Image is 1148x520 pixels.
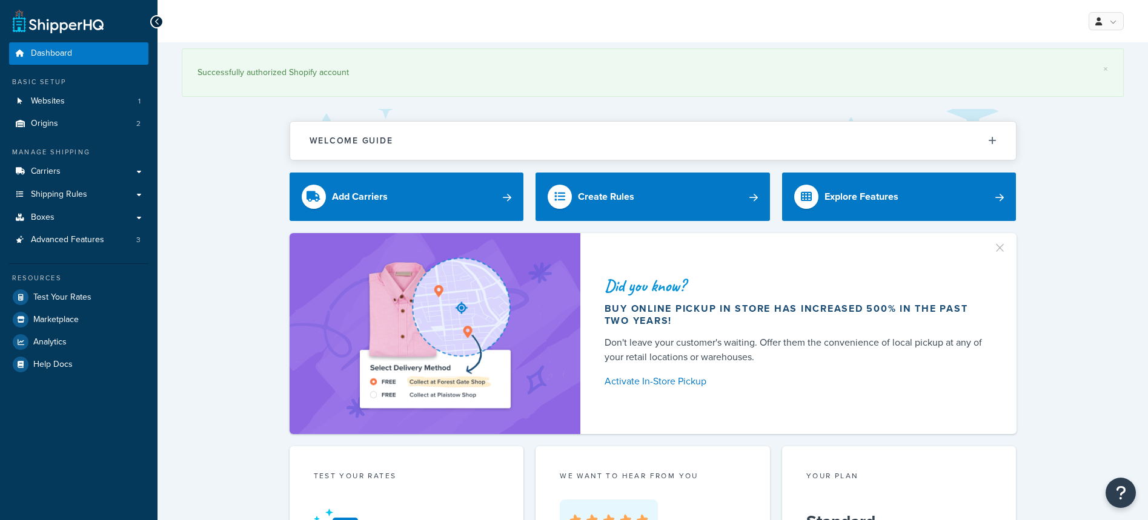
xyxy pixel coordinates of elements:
div: Create Rules [578,188,634,205]
span: Origins [31,119,58,129]
span: Websites [31,96,65,107]
div: Did you know? [605,277,987,294]
span: Help Docs [33,360,73,370]
span: Marketplace [33,315,79,325]
a: Add Carriers [290,173,524,221]
div: Add Carriers [332,188,388,205]
a: Carriers [9,160,148,183]
a: Create Rules [536,173,770,221]
a: Boxes [9,206,148,229]
div: Don't leave your customer's waiting. Offer them the convenience of local pickup at any of your re... [605,335,987,364]
div: Your Plan [806,470,992,484]
a: Activate In-Store Pickup [605,373,987,390]
a: Help Docs [9,354,148,375]
a: Analytics [9,331,148,353]
a: Origins2 [9,113,148,135]
div: Explore Features [825,188,898,205]
button: Welcome Guide [290,122,1016,160]
span: Advanced Features [31,235,104,245]
div: Manage Shipping [9,147,148,157]
div: Resources [9,273,148,283]
span: Boxes [31,212,55,223]
a: Websites1 [9,90,148,113]
span: Dashboard [31,48,72,59]
span: 1 [138,96,141,107]
a: Explore Features [782,173,1017,221]
span: Analytics [33,337,67,347]
span: Carriers [31,166,61,177]
li: Origins [9,113,148,135]
a: Test Your Rates [9,286,148,308]
div: Basic Setup [9,77,148,87]
span: 3 [136,235,141,245]
a: Marketplace [9,309,148,331]
span: Test Your Rates [33,292,91,303]
h2: Welcome Guide [310,136,393,145]
img: ad-shirt-map-b0359fc47e01cab431d101c4b569394f6a03f54285957d908178d52f29eb9668.png [325,251,545,416]
a: Shipping Rules [9,183,148,206]
span: Shipping Rules [31,189,87,200]
span: 2 [136,119,141,129]
a: × [1103,64,1108,74]
button: Open Resource Center [1106,478,1136,508]
div: Buy online pickup in store has increased 500% in the past two years! [605,303,987,327]
li: Advanced Features [9,229,148,251]
div: Successfully authorized Shopify account [197,64,1108,81]
p: we want to hear from you [560,470,746,481]
div: Test your rates [314,470,500,484]
a: Dashboard [9,42,148,65]
a: Advanced Features3 [9,229,148,251]
li: Websites [9,90,148,113]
